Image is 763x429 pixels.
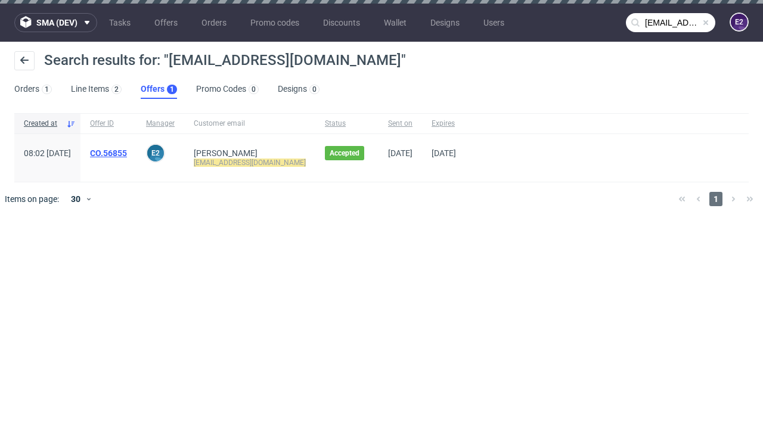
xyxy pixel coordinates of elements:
a: Users [476,13,511,32]
a: Offers1 [141,80,177,99]
span: Sent on [388,119,412,129]
div: 2 [114,85,119,94]
div: 0 [312,85,317,94]
span: Customer email [194,119,306,129]
figcaption: e2 [731,14,748,30]
div: 1 [170,85,174,94]
figcaption: e2 [147,145,164,161]
button: sma (dev) [14,13,97,32]
a: Offers [147,13,185,32]
a: Orders1 [14,80,52,99]
span: Items on page: [5,193,59,205]
a: Promo codes [243,13,306,32]
a: CO.56855 [90,148,127,158]
a: Tasks [102,13,138,32]
span: [DATE] [432,148,456,158]
a: Designs0 [278,80,320,99]
span: [DATE] [388,148,412,158]
span: 1 [709,192,722,206]
a: Orders [194,13,234,32]
span: Status [325,119,369,129]
div: 0 [252,85,256,94]
mark: [EMAIL_ADDRESS][DOMAIN_NAME] [194,158,306,167]
a: [PERSON_NAME] [194,148,258,158]
span: Manager [146,119,175,129]
div: 1 [45,85,49,94]
div: 30 [64,191,85,207]
a: Wallet [377,13,414,32]
span: Offer ID [90,119,127,129]
span: Created at [24,119,61,129]
span: sma (dev) [36,18,77,27]
a: Designs [423,13,467,32]
span: Accepted [330,148,359,158]
a: Promo Codes0 [196,80,259,99]
a: Discounts [316,13,367,32]
a: Line Items2 [71,80,122,99]
span: 08:02 [DATE] [24,148,71,158]
span: Search results for: "[EMAIL_ADDRESS][DOMAIN_NAME]" [44,52,406,69]
span: Expires [432,119,456,129]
